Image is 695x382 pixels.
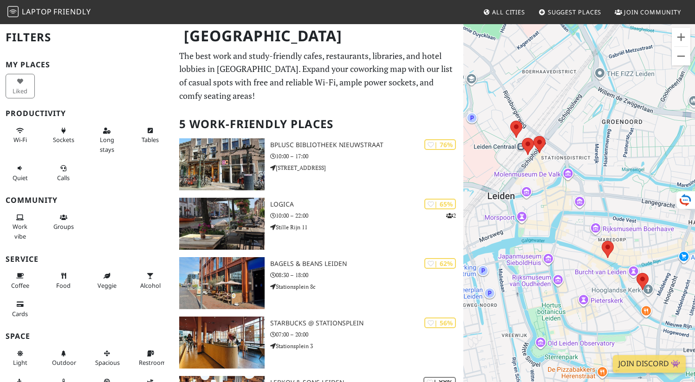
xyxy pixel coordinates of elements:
[446,211,456,220] p: 2
[174,317,463,369] a: Starbucks @ Stationsplein | 56% Starbucks @ Stationsplein 07:00 – 20:00 Stationsplein 3
[49,123,78,148] button: Sockets
[95,358,120,367] span: Spacious
[6,297,35,321] button: Cards
[270,319,463,327] h3: Starbucks @ Stationsplein
[140,281,161,290] span: Alcohol
[270,152,463,161] p: 10:00 – 17:00
[624,8,681,16] span: Join Community
[142,136,159,144] span: Work-friendly tables
[270,342,463,350] p: Stationsplein 3
[139,358,166,367] span: Restroom
[179,317,265,369] img: Starbucks @ Stationsplein
[136,346,165,370] button: Restroom
[6,109,168,118] h3: Productivity
[174,257,463,309] a: Bagels & Beans Leiden | 62% Bagels & Beans Leiden 08:30 – 18:00 Stationsplein 8c
[611,4,685,20] a: Join Community
[6,346,35,370] button: Light
[179,110,458,138] h2: 5 Work-Friendly Places
[548,8,602,16] span: Suggest Places
[270,223,463,232] p: Stille Rijn 11
[270,330,463,339] p: 07:00 – 20:00
[52,358,76,367] span: Outdoor area
[6,332,168,341] h3: Space
[176,23,461,49] h1: [GEOGRAPHIC_DATA]
[270,211,463,220] p: 10:00 – 22:00
[22,6,52,17] span: Laptop
[49,161,78,185] button: Calls
[6,196,168,205] h3: Community
[424,139,456,150] div: | 76%
[174,198,463,250] a: Logica | 65% 2 Logica 10:00 – 22:00 Stille Rijn 11
[672,28,690,46] button: Zoom in
[53,222,74,231] span: Group tables
[12,310,28,318] span: Credit cards
[92,123,122,157] button: Long stays
[92,268,122,293] button: Veggie
[13,358,27,367] span: Natural light
[479,4,529,20] a: All Cities
[270,141,463,149] h3: BplusC Bibliotheek Nieuwstraat
[136,268,165,293] button: Alcohol
[270,260,463,268] h3: Bagels & Beans Leiden
[270,163,463,172] p: [STREET_ADDRESS]
[424,258,456,269] div: | 62%
[49,210,78,234] button: Groups
[7,6,19,17] img: LaptopFriendly
[270,201,463,208] h3: Logica
[174,138,463,190] a: BplusC Bibliotheek Nieuwstraat | 76% BplusC Bibliotheek Nieuwstraat 10:00 – 17:00 [STREET_ADDRESS]
[7,4,91,20] a: LaptopFriendly LaptopFriendly
[270,282,463,291] p: Stationsplein 8c
[56,281,71,290] span: Food
[6,255,168,264] h3: Service
[535,4,605,20] a: Suggest Places
[672,47,690,65] button: Zoom out
[6,23,168,52] h2: Filters
[613,355,686,373] a: Join Discord 👾
[6,60,168,69] h3: My Places
[13,136,27,144] span: Stable Wi-Fi
[270,271,463,279] p: 08:30 – 18:00
[92,346,122,370] button: Spacious
[179,257,265,309] img: Bagels & Beans Leiden
[53,6,91,17] span: Friendly
[136,123,165,148] button: Tables
[179,198,265,250] img: Logica
[492,8,525,16] span: All Cities
[49,268,78,293] button: Food
[6,268,35,293] button: Coffee
[6,123,35,148] button: Wi-Fi
[13,222,27,240] span: People working
[100,136,114,153] span: Long stays
[6,161,35,185] button: Quiet
[6,210,35,244] button: Work vibe
[13,174,28,182] span: Quiet
[179,49,458,103] p: The best work and study-friendly cafes, restaurants, libraries, and hotel lobbies in [GEOGRAPHIC_...
[179,138,265,190] img: BplusC Bibliotheek Nieuwstraat
[97,281,117,290] span: Veggie
[424,317,456,328] div: | 56%
[57,174,70,182] span: Video/audio calls
[11,281,29,290] span: Coffee
[53,136,74,144] span: Power sockets
[49,346,78,370] button: Outdoor
[424,199,456,209] div: | 65%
